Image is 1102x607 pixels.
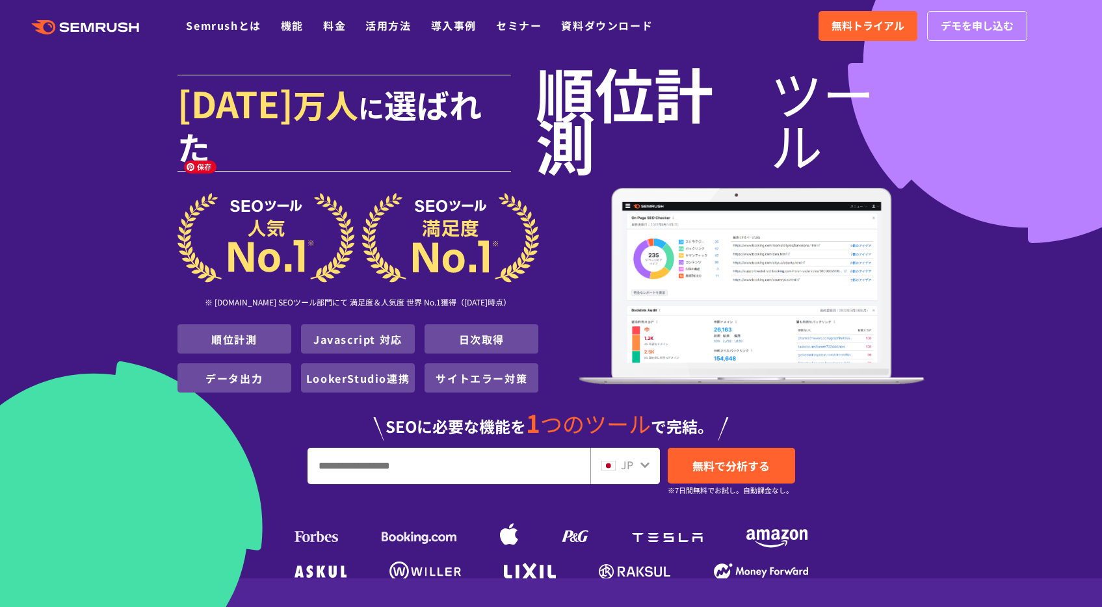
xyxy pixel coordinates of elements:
a: セミナー [496,18,542,33]
a: 機能 [281,18,304,33]
span: 無料で分析する [692,458,770,474]
a: デモを申し込む [927,11,1027,41]
a: 順位計測 [211,331,257,347]
span: 順位計測 [536,66,770,170]
a: サイトエラー対策 [436,370,527,386]
span: 万人 [293,81,358,127]
small: ※7日間無料でお試し。自動課金なし。 [668,484,793,497]
span: [DATE] [177,77,293,129]
span: 選ばれた [177,81,482,170]
a: 無料トライアル [819,11,917,41]
a: Javascript 対応 [313,331,402,347]
div: SEOに必要な機能を [177,398,925,441]
div: ※ [DOMAIN_NAME] SEOツール部門にて 満足度＆人気度 世界 No.1獲得（[DATE]時点） [177,283,539,324]
span: 無料トライアル [832,18,904,34]
a: LookerStudio連携 [306,370,410,386]
a: 日次取得 [459,331,505,347]
span: つのツール [540,407,651,439]
span: デモを申し込む [941,18,1014,34]
span: JP [621,457,633,472]
a: 料金 [323,18,346,33]
span: 保存 [184,161,216,174]
a: Semrushとは [186,18,261,33]
a: 導入事例 [431,18,477,33]
a: 活用方法 [365,18,411,33]
input: URL、キーワードを入力してください [308,448,590,484]
a: 資料ダウンロード [561,18,653,33]
a: データ出力 [205,370,263,386]
a: 無料で分析する [668,448,795,484]
span: で完結。 [651,415,713,437]
span: ツール [770,66,925,170]
span: に [358,88,384,126]
span: 1 [526,405,540,440]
